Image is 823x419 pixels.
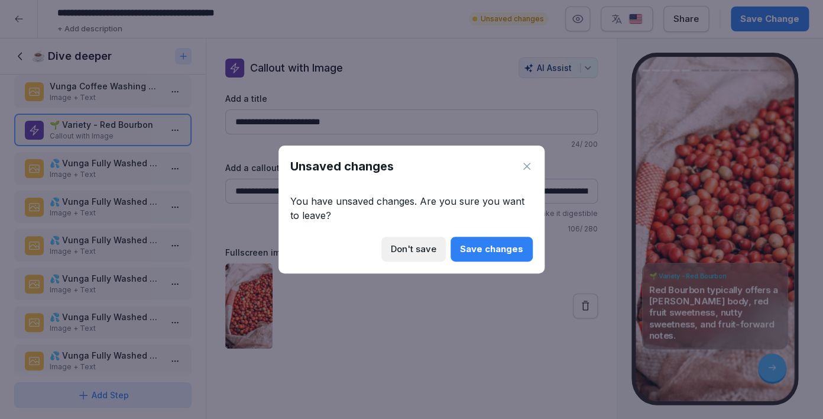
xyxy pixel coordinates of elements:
[290,157,394,175] h1: Unsaved changes
[290,194,533,223] p: You have unsaved changes. Are you sure you want to leave?
[381,237,446,262] button: Don't save
[460,243,523,256] div: Save changes
[391,243,436,256] div: Don't save
[451,237,533,262] button: Save changes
